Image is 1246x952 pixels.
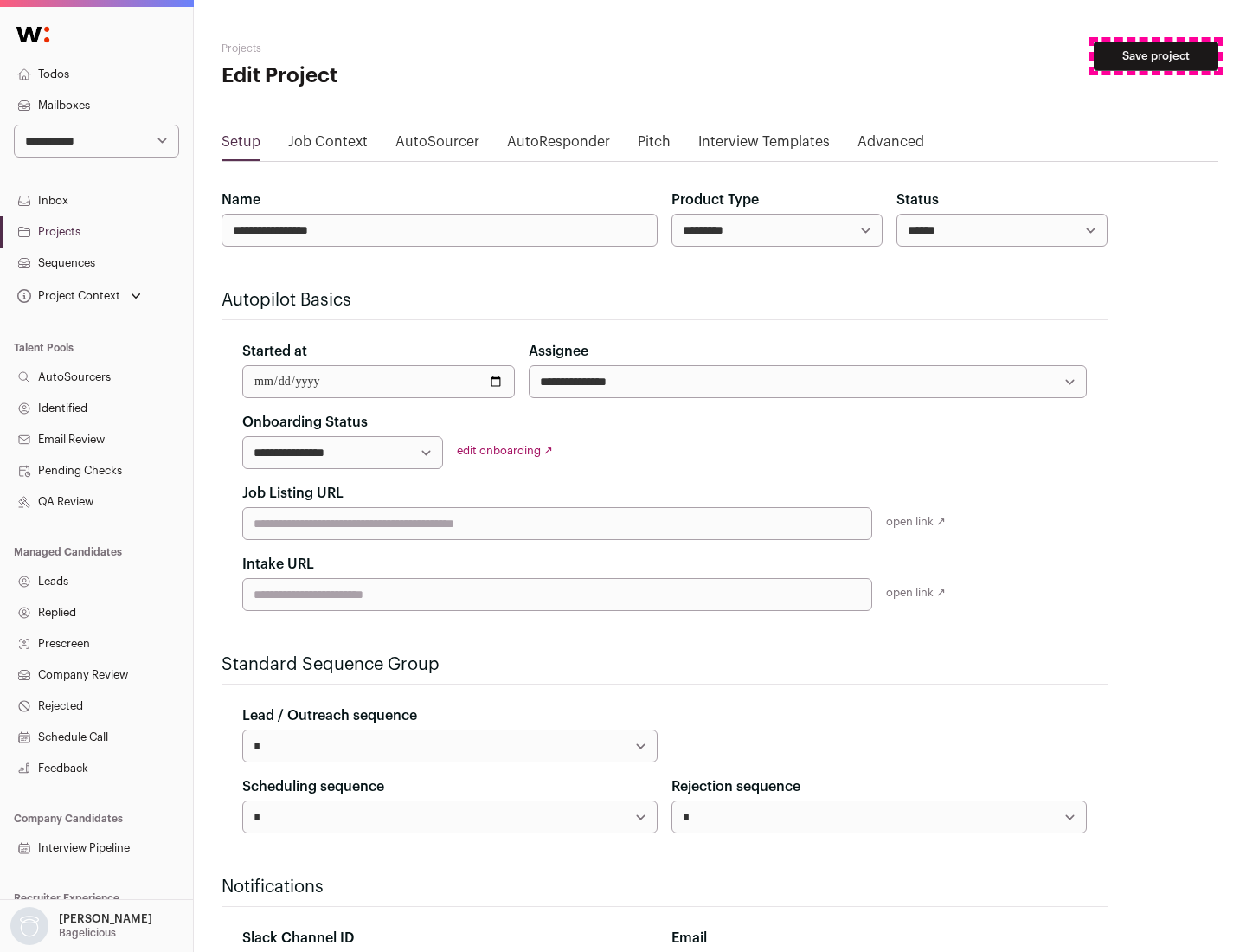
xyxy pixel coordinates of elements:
[222,190,260,210] label: Name
[671,928,1087,949] div: Email
[222,653,1108,677] h2: Standard Sequence Group
[857,132,924,159] a: Advanced
[222,288,1108,312] h2: Autopilot Basics
[7,907,156,945] button: Open dropdown
[507,132,610,159] a: AutoResponder
[242,928,354,949] label: Slack Channel ID
[59,912,152,926] p: [PERSON_NAME]
[222,62,554,90] h1: Edit Project
[242,483,344,504] label: Job Listing URL
[671,190,759,210] label: Product Type
[59,926,116,940] p: Bagelicious
[222,132,260,159] a: Setup
[10,907,48,945] img: nopic.png
[698,132,830,159] a: Interview Templates
[671,776,800,797] label: Rejection sequence
[222,42,554,55] h2: Projects
[457,445,553,456] a: edit onboarding ↗
[242,341,307,362] label: Started at
[222,875,1108,899] h2: Notifications
[242,412,368,433] label: Onboarding Status
[288,132,368,159] a: Job Context
[14,284,145,308] button: Open dropdown
[1094,42,1218,71] button: Save project
[242,554,314,575] label: Intake URL
[638,132,671,159] a: Pitch
[395,132,479,159] a: AutoSourcer
[7,17,59,52] img: Wellfound
[242,776,384,797] label: Scheduling sequence
[896,190,939,210] label: Status
[14,289,120,303] div: Project Context
[242,705,417,726] label: Lead / Outreach sequence
[529,341,588,362] label: Assignee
